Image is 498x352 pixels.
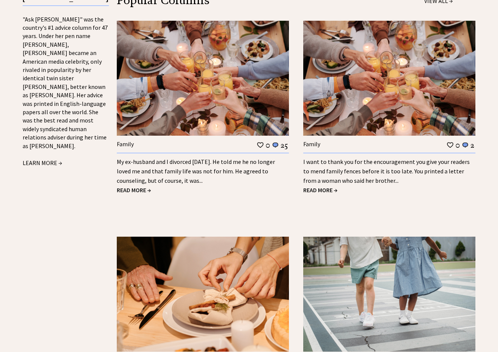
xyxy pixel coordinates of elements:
[117,158,275,184] a: My ex-husband and I divorced [DATE]. He told me he no longer loved me and that family life was no...
[280,140,288,150] td: 25
[117,237,289,352] img: manners.jpg
[303,186,338,194] a: READ MORE →
[470,140,475,150] td: 2
[265,140,270,150] td: 0
[303,237,475,352] img: children.jpg
[23,15,109,168] div: "Ask [PERSON_NAME]" was the country's #1 advice column for 47 years. Under her pen name [PERSON_N...
[303,140,320,148] a: Family
[117,186,151,194] a: READ MORE →
[461,142,469,148] img: message_round%201.png
[117,140,134,148] a: Family
[257,141,264,148] img: heart_outline%201.png
[117,21,289,136] img: family.jpg
[303,21,475,136] img: family.jpg
[446,141,454,148] img: heart_outline%201.png
[303,158,470,184] a: I want to thank you for the encouragement you give your readers to mend family fences before it i...
[272,142,279,148] img: message_round%201.png
[23,159,62,167] a: LEARN MORE →
[455,140,460,150] td: 0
